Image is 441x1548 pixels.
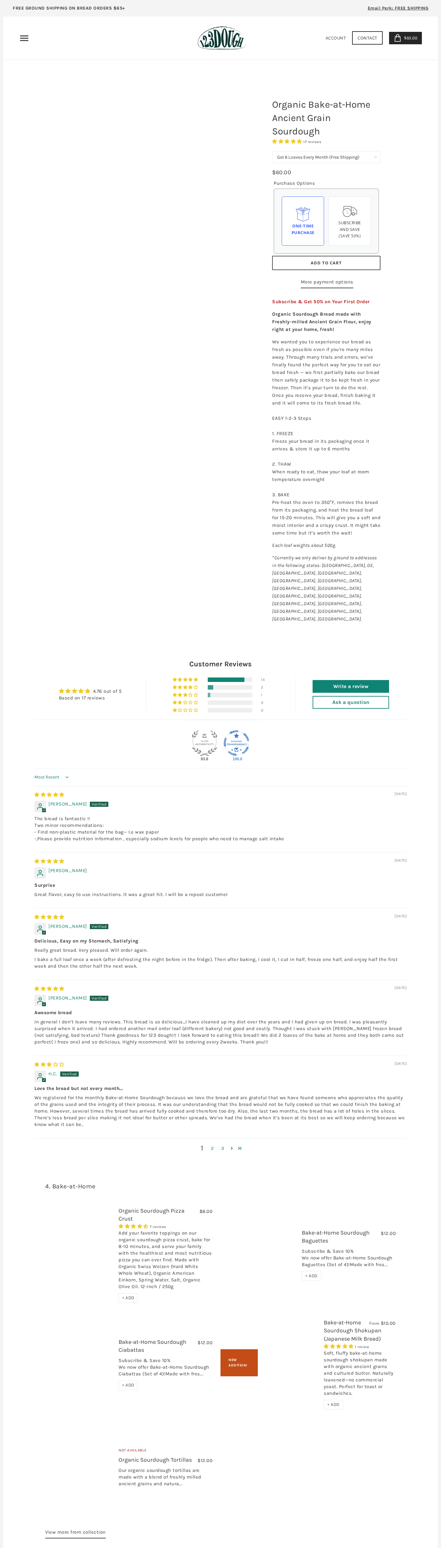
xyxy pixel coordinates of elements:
[287,223,319,236] div: One-time Purchase
[267,95,385,141] h1: Organic Bake-at-Home Ancient Grain Sourdough
[59,695,122,701] div: Based on 17 reviews
[207,1145,218,1152] a: Page 2
[34,1094,407,1128] p: We registered for the monthly Bake-at-Home Sourdough because we love the bread and are grateful t...
[34,815,407,842] p: The bread is fantastic !! Two minor recommendations: - Find non-plastic material for the bag-- I....
[59,687,122,695] div: Average rating is 4.76 stars
[266,1339,316,1389] a: Bake-at-Home Sourdough Shokupan (Japanese Milk Bread)
[301,278,353,288] a: More payment options
[192,730,217,756] img: Judge.me Silver Authentic Shop medal
[119,1447,213,1456] div: Not Available
[198,1458,213,1463] span: $12.00
[150,1225,166,1229] span: 7 reviews
[394,791,407,797] span: [DATE]
[48,801,87,807] span: [PERSON_NAME]
[272,168,291,177] div: $60.00
[32,92,247,222] a: Organic Bake-at-Home Ancient Grain Sourdough
[199,756,210,762] div: 93.8
[3,3,135,17] a: FREE GROUND SHIPPING ON BREAD ORDERS $65+
[34,986,64,992] span: 5 star review
[122,1382,134,1388] span: + ADD
[402,35,417,41] span: $60.00
[389,32,422,44] a: $60.00
[34,792,64,798] span: 5 star review
[302,1248,396,1271] div: Subscribe & Save 10% We now offer Bake-at-Home Sourdough Baguettes (Set of 4)!Made with fres...
[45,1343,111,1385] a: Bake-at-Home Sourdough Ciabattas
[34,891,407,898] p: Great flavor, easy to use instructions. It was a great hit. I will be a repeat customer
[394,985,407,991] span: [DATE]
[192,730,217,756] div: Silver Authentic Shop. At least 90% of published reviews are verified reviews
[34,882,407,889] b: Surprise
[192,730,217,756] a: Judge.me Silver Authentic Shop medal 93.8
[381,1320,396,1326] span: $10.00
[231,756,242,762] div: 100.0
[34,956,407,970] p: I bake a full loaf once a week (after defrosting the night before in the fridge). Then after baki...
[119,1338,186,1353] a: Bake-at-Home Sourdough Ciabattas
[272,256,380,270] button: Add to Cart
[326,35,346,41] a: Account
[381,1230,396,1236] span: $12.00
[220,1349,258,1376] div: New Addition!
[324,1319,381,1342] a: Bake-at-Home Sourdough Shokupan (Japanese Milk Bread)
[394,914,407,919] span: [DATE]
[34,914,64,920] span: 5 star review
[272,311,372,332] strong: Organic Sourdough Bread made with Freshly-milled Ancient Grain Flour, enjoy right at your home, f...
[303,140,321,144] span: 17 reviews
[34,1019,407,1045] p: In general I don’t leave many reviews. This bread is so delicious…I have cleaned up my diet over ...
[224,730,249,756] a: Judge.me Diamond Transparent Shop medal 100.0
[368,5,429,11] span: Email Perk: FREE SHIPPING
[339,233,361,239] span: (Save 50%)
[119,1380,138,1390] div: + ADD
[198,1340,213,1345] span: $12.00
[261,677,269,682] div: 14
[48,995,87,1001] span: [PERSON_NAME]
[228,1144,236,1152] a: Page 2
[119,1223,150,1229] span: 4.29 stars
[45,1528,106,1538] a: View more from collection
[355,1345,369,1349] span: 1 review
[313,696,389,709] a: Ask a question
[93,688,122,694] a: 4.76 out of 5
[34,771,70,784] select: Sort dropdown
[369,1321,379,1326] span: From
[119,1293,138,1303] div: + ADD
[261,685,269,690] div: 2
[48,1071,57,1077] span: H.C.
[34,1085,407,1092] b: Love the bread but not every month...
[302,1271,321,1281] div: + ADD
[119,1357,213,1380] div: Subscribe & Save 10% We now offer Bake-at-Home Sourdough Ciabattas (Set of 4)!Made with fres...
[313,680,389,693] a: Write a review
[13,5,125,12] p: FREE GROUND SHIPPING ON BREAD ORDERS $65+
[19,33,29,43] nav: Primary
[224,730,249,756] div: Diamond Transparent Shop. Published 100% of verified reviews received in total
[305,1273,318,1279] span: + ADD
[45,1222,111,1287] a: Organic Sourdough Pizza Crust
[34,659,407,669] h2: Customer Reviews
[45,1183,96,1190] a: 4. Bake-at-Home
[352,31,383,45] a: Contact
[311,260,342,266] span: Add to Cart
[272,139,303,144] span: 4.76 stars
[34,858,64,864] span: 5 star review
[119,1456,192,1463] a: Organic Sourdough Tortillas
[173,693,199,697] div: 6% (1) reviews with 3 star rating
[34,1062,64,1067] span: 3 star review
[122,1295,134,1301] span: + ADD
[338,220,361,232] span: Subscribe and save
[34,1009,407,1016] b: Awesome bread
[34,947,407,954] p: Really great bread. Very pleased. Will order again.
[274,179,315,187] legend: Purchase Options
[394,858,407,863] span: [DATE]
[358,3,438,17] a: Email Perk: FREE SHIPPING
[324,1400,343,1409] div: + ADD
[173,677,199,682] div: 82% (14) reviews with 5 star rating
[119,1467,213,1490] div: Our organic sourdough tortillas are made with a blend of freshly milled ancient grains and natura...
[173,685,199,690] div: 12% (2) reviews with 4 star rating
[272,299,370,305] span: Subscribe & Get 50% on Your First Order
[272,555,377,622] em: *Currently we only deliver by ground to addresses in the following states: [GEOGRAPHIC_DATA], DE,...
[199,1208,213,1214] span: $8.00
[324,1344,355,1349] span: 5.00 stars
[119,1207,184,1222] a: Organic Sourdough Pizza Crust
[236,1144,244,1152] a: Page 4
[394,1061,407,1066] span: [DATE]
[302,1229,370,1244] a: Bake-at-Home Sourdough Baguettes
